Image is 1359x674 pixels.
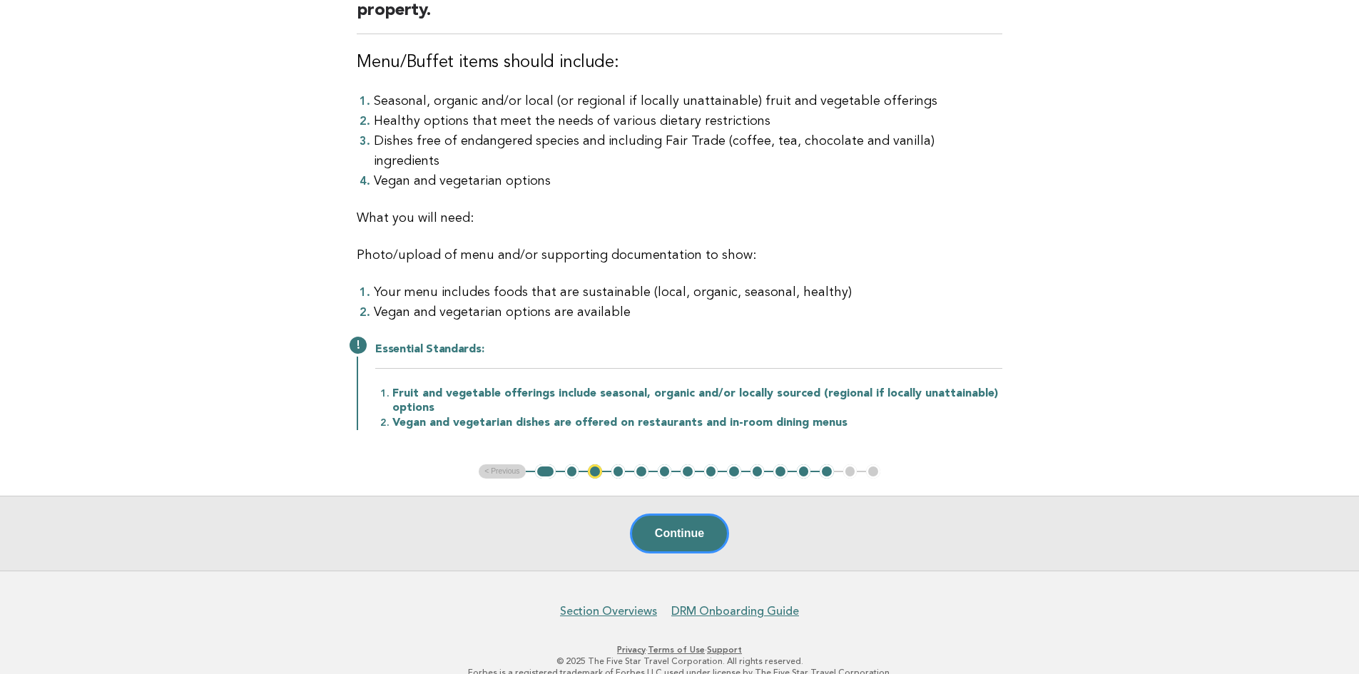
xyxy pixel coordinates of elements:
[375,342,1002,369] h2: Essential Standards:
[671,604,799,618] a: DRM Onboarding Guide
[374,282,1002,302] li: Your menu includes foods that are sustainable (local, organic, seasonal, healthy)
[243,655,1116,667] p: © 2025 The Five Star Travel Corporation. All rights reserved.
[374,131,1002,171] li: Dishes free of endangered species and including Fair Trade (coffee, tea, chocolate and vanilla) i...
[634,464,648,479] button: 5
[658,464,672,479] button: 6
[617,645,646,655] a: Privacy
[374,111,1002,131] li: Healthy options that meet the needs of various dietary restrictions
[727,464,741,479] button: 9
[704,464,718,479] button: 8
[357,245,1002,265] p: Photo/upload of menu and/or supporting documentation to show:
[565,464,579,479] button: 2
[630,514,729,553] button: Continue
[648,645,705,655] a: Terms of Use
[243,644,1116,655] p: · ·
[374,302,1002,322] li: Vegan and vegetarian options are available
[611,464,626,479] button: 4
[773,464,788,479] button: 11
[392,415,1002,430] li: Vegan and vegetarian dishes are offered on restaurants and in-room dining menus
[374,171,1002,191] li: Vegan and vegetarian options
[357,208,1002,228] p: What you will need:
[681,464,695,479] button: 7
[392,386,1002,415] li: Fruit and vegetable offerings include seasonal, organic and/or locally sourced (regional if local...
[797,464,811,479] button: 12
[357,51,1002,74] h3: Menu/Buffet items should include:
[820,464,834,479] button: 13
[560,604,657,618] a: Section Overviews
[707,645,742,655] a: Support
[750,464,765,479] button: 10
[535,464,556,479] button: 1
[588,464,602,479] button: 3
[374,91,1002,111] li: Seasonal, organic and/or local (or regional if locally unattainable) fruit and vegetable offerings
